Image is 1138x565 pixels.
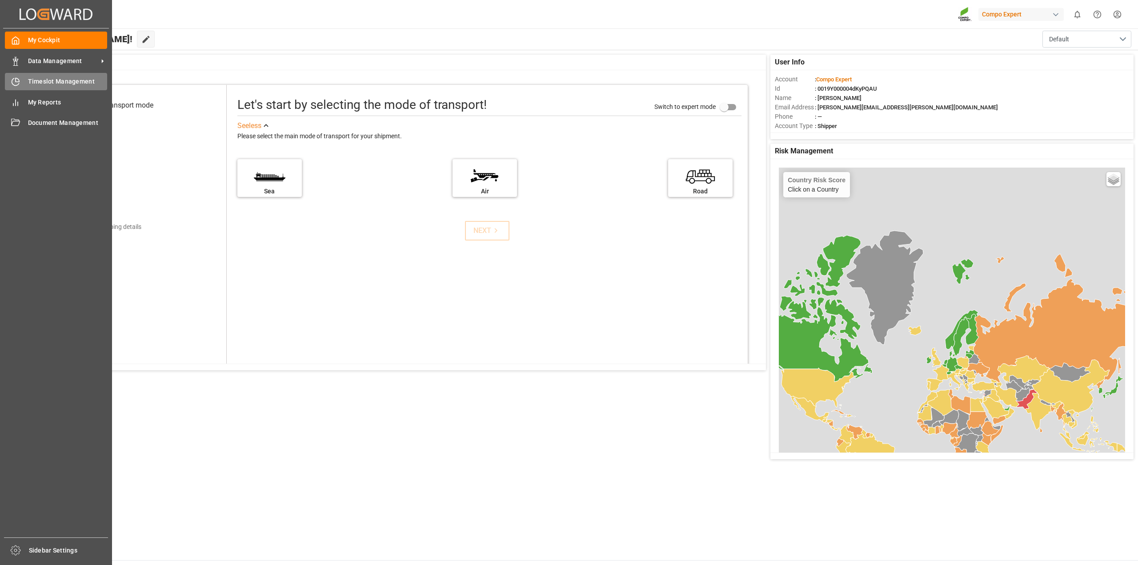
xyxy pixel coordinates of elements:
span: Email Address [775,103,815,112]
div: Click on a Country [788,176,845,193]
span: : [PERSON_NAME] [815,95,862,101]
span: Account Type [775,121,815,131]
a: Layers [1106,172,1121,186]
a: My Cockpit [5,32,107,49]
a: My Reports [5,93,107,111]
div: Air [457,187,513,196]
span: : — [815,113,822,120]
button: Compo Expert [978,6,1067,23]
span: Account [775,75,815,84]
span: Compo Expert [816,76,852,83]
span: Risk Management [775,146,833,156]
img: Screenshot%202023-09-29%20at%2010.02.21.png_1712312052.png [958,7,972,22]
div: Compo Expert [978,8,1064,21]
span: : [PERSON_NAME][EMAIL_ADDRESS][PERSON_NAME][DOMAIN_NAME] [815,104,998,111]
div: Please select the main mode of transport for your shipment. [237,131,741,142]
span: My Cockpit [28,36,108,45]
span: Name [775,93,815,103]
div: Sea [242,187,297,196]
span: Phone [775,112,815,121]
button: open menu [1042,31,1131,48]
span: : Shipper [815,123,837,129]
span: User Info [775,57,805,68]
div: Add shipping details [86,222,141,232]
span: My Reports [28,98,108,107]
div: Select transport mode [84,100,153,111]
button: NEXT [465,221,509,240]
h4: Country Risk Score [788,176,845,184]
span: Id [775,84,815,93]
button: Help Center [1087,4,1107,24]
span: Switch to expert mode [654,103,716,110]
span: Default [1049,35,1069,44]
a: Timeslot Management [5,73,107,90]
span: Sidebar Settings [29,546,108,555]
span: Timeslot Management [28,77,108,86]
div: Road [673,187,728,196]
span: Data Management [28,56,98,66]
span: : 0019Y000004dKyPQAU [815,85,877,92]
div: See less [237,120,261,131]
a: Document Management [5,114,107,132]
button: show 0 new notifications [1067,4,1087,24]
span: : [815,76,852,83]
div: Let's start by selecting the mode of transport! [237,96,487,114]
span: Document Management [28,118,108,128]
div: NEXT [473,225,501,236]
